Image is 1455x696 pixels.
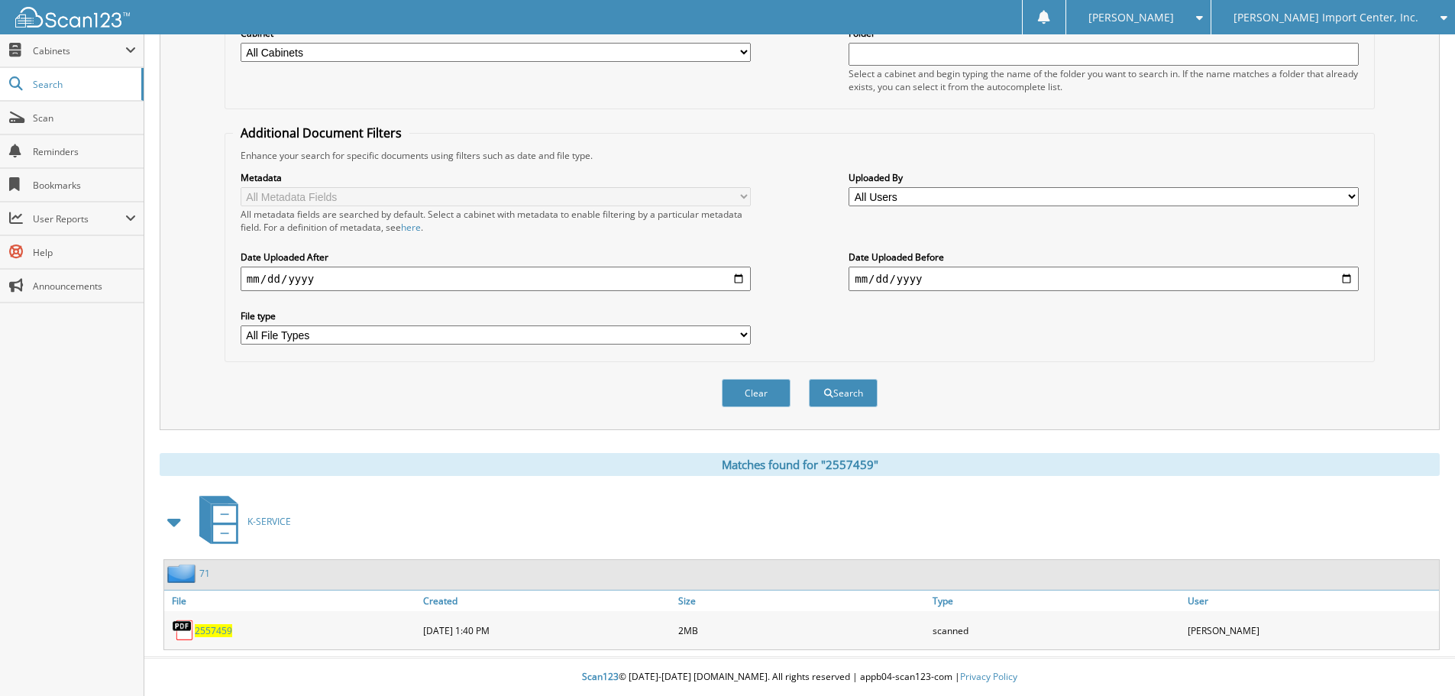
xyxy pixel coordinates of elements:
input: start [241,267,751,291]
img: folder2.png [167,564,199,583]
span: Announcements [33,280,136,293]
span: Help [33,246,136,259]
label: Date Uploaded After [241,251,751,264]
label: Uploaded By [849,171,1359,184]
div: All metadata fields are searched by default. Select a cabinet with metadata to enable filtering b... [241,208,751,234]
a: K-SERVICE [190,491,291,552]
span: [PERSON_NAME] [1088,13,1174,22]
div: scanned [929,615,1184,646]
a: here [401,221,421,234]
span: Scan [33,112,136,125]
a: File [164,591,419,611]
div: [PERSON_NAME] [1184,615,1439,646]
img: scan123-logo-white.svg [15,7,130,28]
span: Reminders [33,145,136,158]
span: Cabinets [33,44,125,57]
a: Size [674,591,930,611]
label: Date Uploaded Before [849,251,1359,264]
button: Clear [722,379,791,407]
input: end [849,267,1359,291]
div: © [DATE]-[DATE] [DOMAIN_NAME]. All rights reserved | appb04-scan123-com | [144,659,1455,696]
span: Bookmarks [33,179,136,192]
span: Scan123 [582,670,619,683]
div: Select a cabinet and begin typing the name of the folder you want to search in. If the name match... [849,67,1359,93]
span: Search [33,78,134,91]
a: Created [419,591,674,611]
a: Privacy Policy [960,670,1017,683]
img: PDF.png [172,619,195,642]
a: User [1184,591,1439,611]
span: User Reports [33,212,125,225]
span: [PERSON_NAME] Import Center, Inc. [1234,13,1418,22]
button: Search [809,379,878,407]
a: 2557459 [195,624,232,637]
div: Enhance your search for specific documents using filters such as date and file type. [233,149,1366,162]
div: [DATE] 1:40 PM [419,615,674,646]
div: Matches found for "2557459" [160,453,1440,476]
a: 71 [199,567,210,580]
span: K-SERVICE [247,515,291,528]
label: Metadata [241,171,751,184]
label: File type [241,309,751,322]
div: 2MB [674,615,930,646]
a: Type [929,591,1184,611]
legend: Additional Document Filters [233,125,409,141]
